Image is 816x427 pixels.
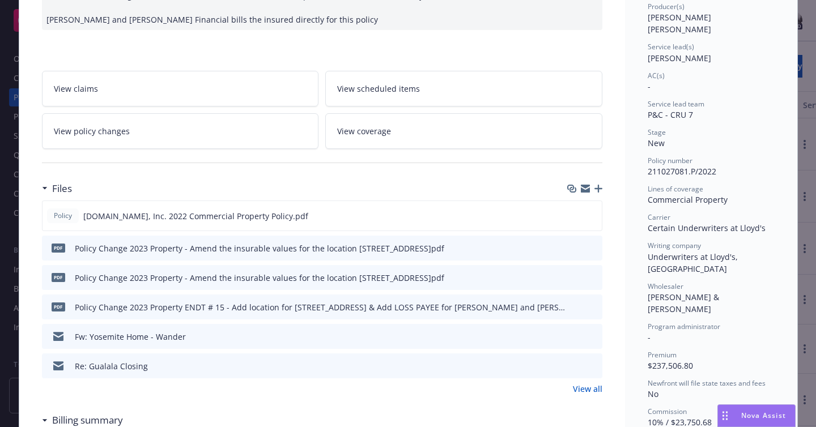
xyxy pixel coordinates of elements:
span: Wholesaler [648,281,683,291]
button: download file [569,360,579,372]
button: preview file [588,242,598,254]
button: preview file [587,210,597,222]
a: View all [573,383,602,395]
a: View scheduled items [325,71,602,106]
button: download file [569,331,579,343]
span: - [648,332,651,343]
span: View coverage [337,125,391,137]
span: New [648,138,665,148]
span: - [648,81,651,92]
span: Program administrator [648,322,720,331]
span: Producer(s) [648,2,685,11]
span: Policy number [648,156,692,165]
a: View claims [42,71,319,106]
span: pdf [52,244,65,252]
span: [PERSON_NAME] & [PERSON_NAME] [648,292,721,314]
span: [PERSON_NAME] [648,53,711,63]
button: Nova Assist [717,404,796,427]
span: Underwriters at Lloyd's, [GEOGRAPHIC_DATA] [648,251,740,274]
button: preview file [588,272,598,284]
span: Carrier [648,212,670,222]
span: [DOMAIN_NAME], Inc. 2022 Commercial Property Policy.pdf [83,210,308,222]
div: Policy Change 2023 Property ENDT # 15 - Add location for [STREET_ADDRESS] & Add LOSS PAYEE for [P... [75,301,565,313]
div: Files [42,181,72,196]
span: Newfront will file state taxes and fees [648,378,766,388]
div: Policy Change 2023 Property - Amend the insurable values for the location [STREET_ADDRESS]pdf [75,242,444,254]
span: Stage [648,127,666,137]
button: preview file [588,331,598,343]
span: $237,506.80 [648,360,693,371]
span: View policy changes [54,125,130,137]
span: [PERSON_NAME] [PERSON_NAME] [648,12,713,35]
button: download file [569,272,579,284]
span: Service lead team [648,99,704,109]
span: AC(s) [648,71,665,80]
span: pdf [52,302,65,311]
span: Premium [648,350,677,360]
div: Re: Gualala Closing [75,360,148,372]
button: preview file [588,301,598,313]
span: Lines of coverage [648,184,703,194]
span: Commercial Property [648,194,728,205]
span: Commission [648,407,687,416]
span: Writing company [648,241,701,250]
span: Nova Assist [741,411,786,420]
div: Policy Change 2023 Property - Amend the insurable values for the location [STREET_ADDRESS]pdf [75,272,444,284]
span: pdf [52,273,65,281]
a: View coverage [325,113,602,149]
span: P&C - CRU 7 [648,109,693,120]
h3: Files [52,181,72,196]
div: Fw: Yosemite Home - Wander [75,331,186,343]
button: download file [569,210,578,222]
span: View claims [54,83,98,95]
button: download file [569,301,579,313]
span: Certain Underwriters at Lloyd's [648,223,766,233]
a: View policy changes [42,113,319,149]
span: View scheduled items [337,83,420,95]
button: download file [569,242,579,254]
div: Drag to move [718,405,732,426]
button: preview file [588,360,598,372]
span: 211027081.P/2022 [648,166,716,177]
span: No [648,388,658,399]
span: Policy [52,211,74,221]
span: Service lead(s) [648,42,694,52]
